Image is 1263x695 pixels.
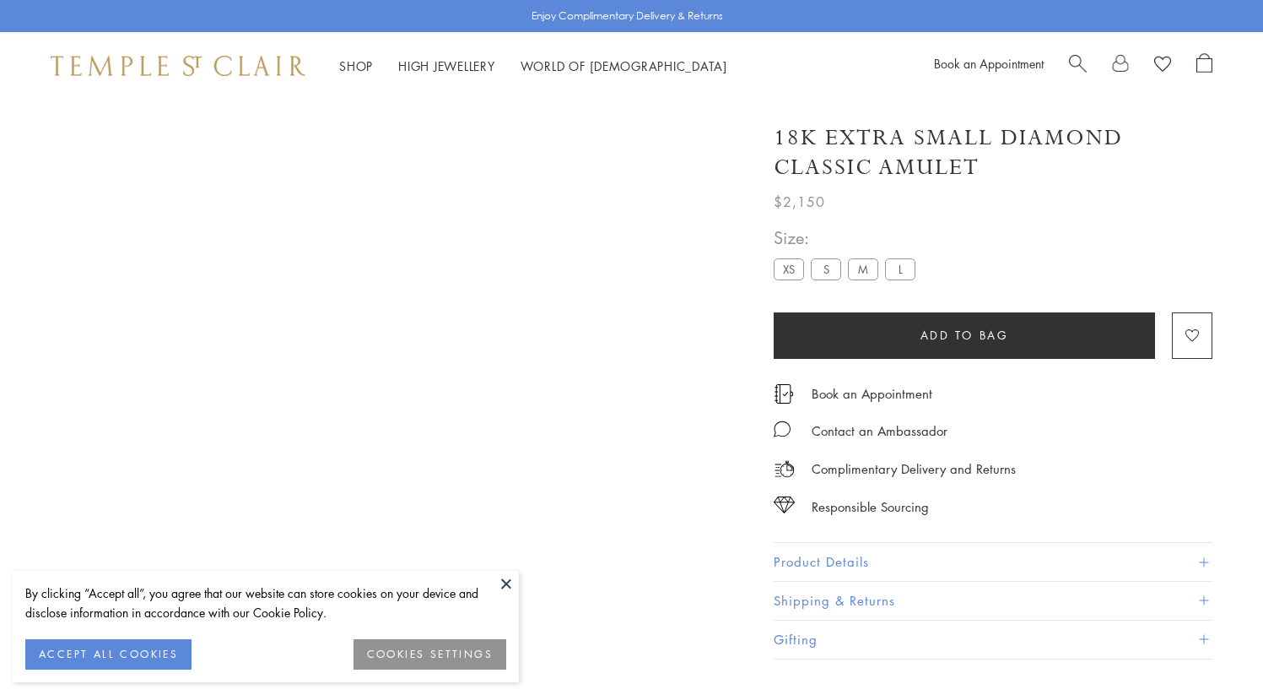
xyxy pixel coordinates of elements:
label: S [811,258,841,280]
div: Contact an Ambassador [812,421,947,442]
span: $2,150 [774,191,825,213]
button: Shipping & Returns [774,582,1212,620]
img: MessageIcon-01_2.svg [774,421,791,437]
nav: Main navigation [339,56,727,77]
img: icon_sourcing.svg [774,497,795,513]
img: icon_delivery.svg [774,459,795,480]
button: Gifting [774,621,1212,659]
img: Temple St. Clair [51,56,305,76]
button: Add to bag [774,312,1155,359]
h1: 18K Extra Small Diamond Classic Amulet [774,123,1212,182]
p: Complimentary Delivery and Returns [812,459,1016,480]
a: High JewelleryHigh Jewellery [398,57,495,74]
img: icon_appointment.svg [774,384,794,404]
button: COOKIES SETTINGS [354,639,506,670]
a: World of [DEMOGRAPHIC_DATA]World of [DEMOGRAPHIC_DATA] [521,57,727,74]
a: Search [1069,53,1087,79]
label: M [848,258,878,280]
button: ACCEPT ALL COOKIES [25,639,192,670]
div: Responsible Sourcing [812,497,929,518]
a: Book an Appointment [934,55,1044,72]
a: Book an Appointment [812,384,932,403]
label: L [885,258,915,280]
label: XS [774,258,804,280]
a: View Wishlist [1154,53,1171,79]
a: ShopShop [339,57,373,74]
button: Open gorgias live chat [8,6,59,57]
button: Product Details [774,543,1212,581]
div: By clicking “Accept all”, you agree that our website can store cookies on your device and disclos... [25,584,506,622]
span: Size: [774,224,922,252]
span: Add to bag [920,326,1009,345]
a: Open Shopping Bag [1196,53,1212,79]
p: Enjoy Complimentary Delivery & Returns [532,8,723,24]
